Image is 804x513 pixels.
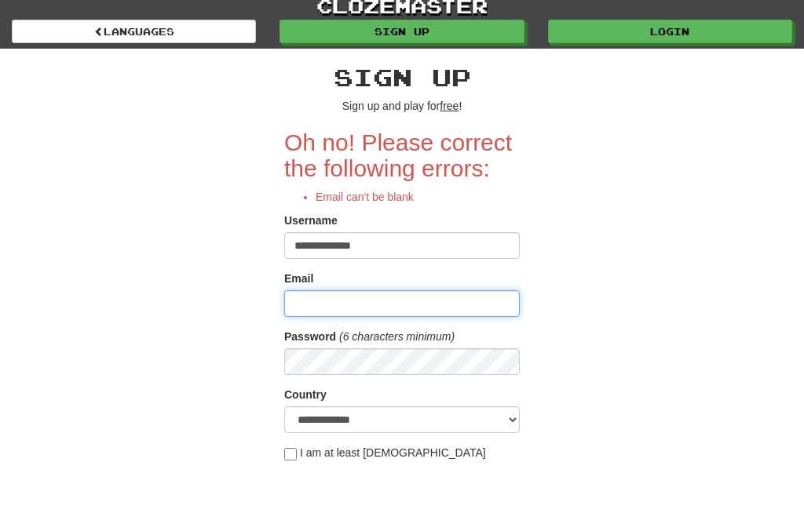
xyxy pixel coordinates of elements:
[284,130,520,182] h2: Oh no! Please correct the following errors:
[284,271,313,287] label: Email
[440,100,459,113] u: free
[316,190,520,206] li: Email can't be blank
[548,20,792,44] a: Login
[339,331,455,344] em: (6 characters minimum)
[284,329,336,345] label: Password
[284,449,297,461] input: I am at least [DEMOGRAPHIC_DATA]
[280,20,524,44] a: Sign up
[284,387,327,403] label: Country
[284,65,520,91] h2: Sign up
[284,446,486,461] label: I am at least [DEMOGRAPHIC_DATA]
[284,213,338,229] label: Username
[284,99,520,115] p: Sign up and play for !
[12,20,256,44] a: Languages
